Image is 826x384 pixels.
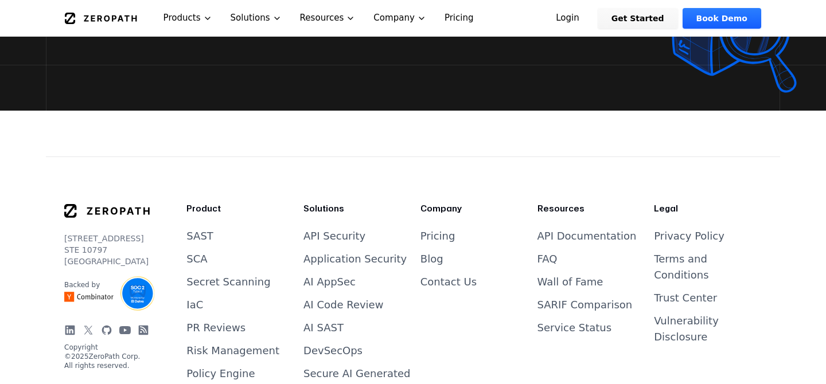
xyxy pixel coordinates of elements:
[654,315,719,343] a: Vulnerability Disclosure
[537,299,633,311] a: SARIF Comparison
[186,230,213,242] a: SAST
[138,324,149,336] a: Blog RSS Feed
[683,8,761,29] a: Book Demo
[420,203,528,214] h3: Company
[420,230,455,242] a: Pricing
[654,292,717,304] a: Trust Center
[186,276,270,288] a: Secret Scanning
[303,276,356,288] a: AI AppSec
[420,253,443,265] a: Blog
[542,8,593,29] a: Login
[303,203,411,214] h3: Solutions
[537,322,612,334] a: Service Status
[654,230,724,242] a: Privacy Policy
[537,276,603,288] a: Wall of Fame
[186,322,246,334] a: PR Reviews
[303,253,407,265] a: Application Security
[186,344,279,356] a: Risk Management
[64,343,150,370] p: Copyright © 2025 ZeroPath Corp. All rights reserved.
[537,253,558,265] a: FAQ
[537,203,645,214] h3: Resources
[303,299,383,311] a: AI Code Review
[303,344,363,356] a: DevSecOps
[598,8,678,29] a: Get Started
[186,299,203,311] a: IaC
[186,203,294,214] h3: Product
[303,322,344,334] a: AI SAST
[303,230,365,242] a: API Security
[64,233,150,267] p: [STREET_ADDRESS] STE 10797 [GEOGRAPHIC_DATA]
[537,230,637,242] a: API Documentation
[120,276,155,311] img: SOC2 Type II Certified
[420,276,477,288] a: Contact Us
[186,367,255,379] a: Policy Engine
[654,203,762,214] h3: Legal
[654,253,708,281] a: Terms and Conditions
[186,253,207,265] a: SCA
[64,280,114,289] p: Backed by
